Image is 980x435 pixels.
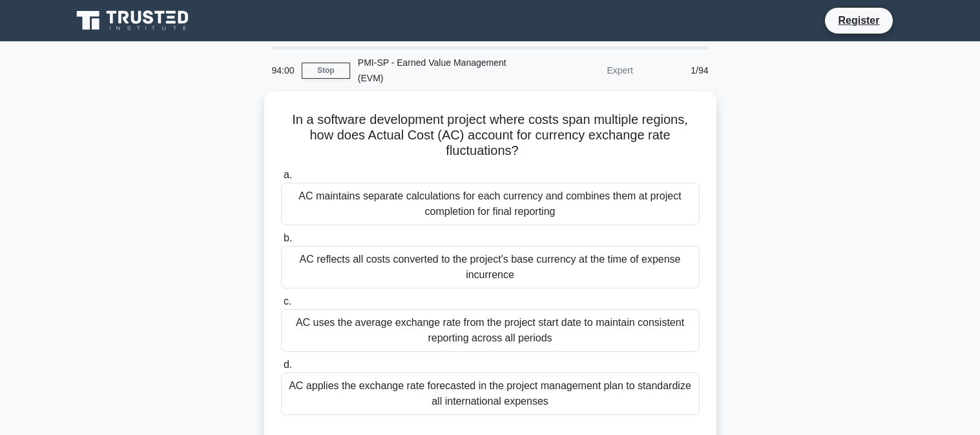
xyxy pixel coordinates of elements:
[281,372,700,415] div: AC applies the exchange rate forecasted in the project management plan to standardize all interna...
[284,296,291,307] span: c.
[284,359,292,370] span: d.
[641,57,716,83] div: 1/94
[281,309,700,352] div: AC uses the average exchange rate from the project start date to maintain consistent reporting ac...
[830,12,887,28] a: Register
[528,57,641,83] div: Expert
[302,63,350,79] a: Stop
[350,50,528,91] div: PMI-SP - Earned Value Management (EVM)
[284,169,292,180] span: a.
[264,57,302,83] div: 94:00
[281,246,700,288] div: AC reflects all costs converted to the project's base currency at the time of expense incurrence
[280,112,701,159] h5: In a software development project where costs span multiple regions, how does Actual Cost (AC) ac...
[281,183,700,225] div: AC maintains separate calculations for each currency and combines them at project completion for ...
[284,232,292,243] span: b.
